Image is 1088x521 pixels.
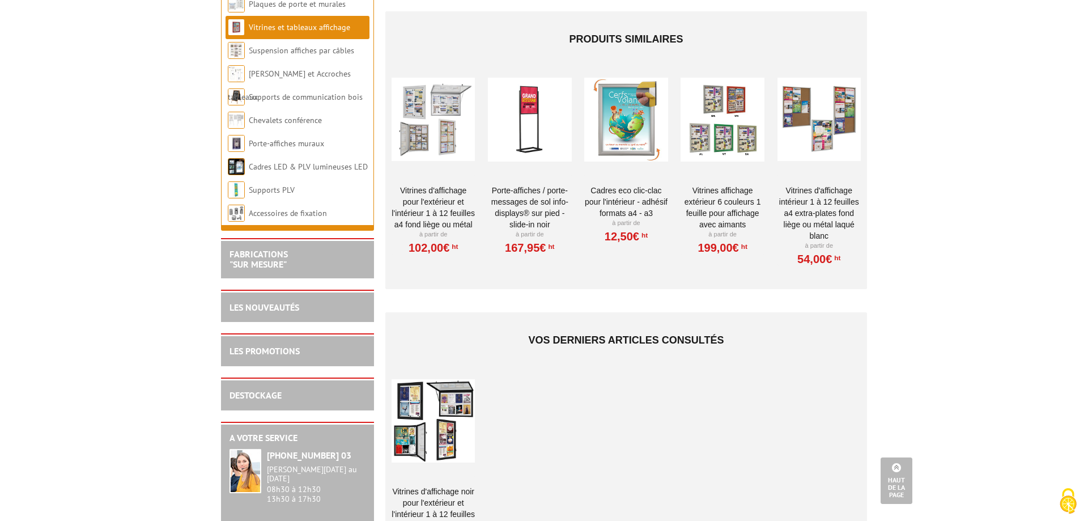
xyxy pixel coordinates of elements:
a: Supports de communication bois [249,92,363,102]
a: 167,95€HT [505,244,554,251]
p: À partir de [392,230,475,239]
img: Cadres LED & PLV lumineuses LED [228,158,245,175]
a: Supports PLV [249,185,295,195]
div: [PERSON_NAME][DATE] au [DATE] [267,465,365,484]
a: LES PROMOTIONS [229,345,300,357]
a: DESTOCKAGE [229,389,282,401]
a: 12,50€HT [605,233,648,240]
a: Cadres LED & PLV lumineuses LED [249,162,368,172]
div: 08h30 à 12h30 13h30 à 17h30 [267,465,365,504]
a: Vitrines et tableaux affichage [249,22,350,32]
a: Haut de la page [881,458,912,504]
a: Accessoires de fixation [249,208,327,218]
a: Vitrines d'affichage pour l'extérieur et l'intérieur 1 à 12 feuilles A4 fond liège ou métal [392,185,475,230]
a: Vitrines d'affichage intérieur 1 à 12 feuilles A4 extra-plates fond liège ou métal laqué blanc [777,185,861,242]
a: LES NOUVEAUTÉS [229,302,299,313]
a: Suspension affiches par câbles [249,45,354,56]
p: À partir de [488,230,571,239]
a: Chevalets conférence [249,115,322,125]
a: Porte-affiches / Porte-messages de sol Info-Displays® sur pied - Slide-in Noir [488,185,571,230]
img: Suspension affiches par câbles [228,42,245,59]
a: FABRICATIONS"Sur Mesure" [229,248,288,270]
p: À partir de [584,219,668,228]
strong: [PHONE_NUMBER] 03 [267,450,351,461]
sup: HT [832,254,840,262]
a: [PERSON_NAME] et Accroches tableaux [228,69,351,102]
p: À partir de [777,242,861,251]
a: 102,00€HT [409,244,458,251]
sup: HT [449,243,458,251]
a: Cadres Eco Clic-Clac pour l'intérieur - Adhésif formats A4 - A3 [584,185,668,219]
a: Porte-affiches muraux [249,138,324,149]
img: Supports PLV [228,181,245,198]
a: Vitrines affichage extérieur 6 couleurs 1 feuille pour affichage avec aimants [681,185,764,230]
img: Cimaises et Accroches tableaux [228,65,245,82]
a: 199,00€HT [698,244,747,251]
img: widget-service.jpg [229,449,261,493]
sup: HT [739,243,747,251]
img: Cookies (fenêtre modale) [1054,487,1082,515]
sup: HT [639,231,648,239]
span: Vos derniers articles consultés [528,334,724,346]
span: Produits similaires [569,33,683,45]
img: Chevalets conférence [228,112,245,129]
a: 54,00€HT [797,256,840,262]
sup: HT [546,243,554,251]
button: Cookies (fenêtre modale) [1048,482,1088,521]
h2: A votre service [229,433,365,443]
img: Porte-affiches muraux [228,135,245,152]
p: À partir de [681,230,764,239]
img: Vitrines et tableaux affichage [228,19,245,36]
img: Accessoires de fixation [228,205,245,222]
